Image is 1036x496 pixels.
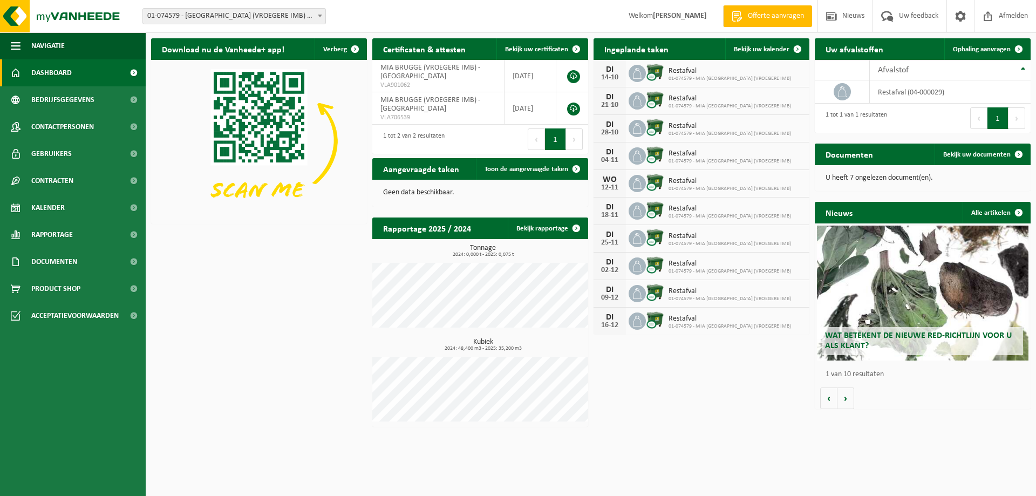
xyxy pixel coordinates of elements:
span: Bedrijfsgegevens [31,86,94,113]
span: Restafval [669,122,791,131]
div: 02-12 [599,267,621,274]
span: MIA BRUGGE (VROEGERE IMB) - [GEOGRAPHIC_DATA] [380,64,480,80]
span: Bekijk uw documenten [943,151,1011,158]
iframe: chat widget [5,472,180,496]
span: Restafval [669,67,791,76]
p: 1 van 10 resultaten [826,371,1025,378]
button: Previous [970,107,987,129]
h2: Aangevraagde taken [372,158,470,179]
a: Ophaling aanvragen [944,38,1030,60]
h2: Certificaten & attesten [372,38,476,59]
span: 2024: 0,000 t - 2025: 0,075 t [378,252,588,257]
span: 01-074579 - MIA [GEOGRAPHIC_DATA] (VROEGERE IMB) [669,131,791,137]
img: WB-1100-CU [646,118,664,137]
h2: Rapportage 2025 / 2024 [372,218,482,239]
td: [DATE] [505,60,556,92]
span: 01-074579 - MIA [GEOGRAPHIC_DATA] (VROEGERE IMB) [669,268,791,275]
a: Offerte aanvragen [723,5,812,27]
div: 14-10 [599,74,621,81]
a: Wat betekent de nieuwe RED-richtlijn voor u als klant? [817,226,1028,361]
strong: [PERSON_NAME] [653,12,707,20]
span: Gebruikers [31,140,72,167]
span: Toon de aangevraagde taken [485,166,568,173]
span: Documenten [31,248,77,275]
span: 01-074579 - MIA [GEOGRAPHIC_DATA] (VROEGERE IMB) [669,323,791,330]
p: U heeft 7 ongelezen document(en). [826,174,1020,182]
span: Restafval [669,232,791,241]
h3: Tonnage [378,244,588,257]
span: 01-074579 - MIA [GEOGRAPHIC_DATA] (VROEGERE IMB) [669,76,791,82]
span: 01-074579 - MIA [GEOGRAPHIC_DATA] (VROEGERE IMB) [669,213,791,220]
span: 01-074579 - MIA [GEOGRAPHIC_DATA] (VROEGERE IMB) [669,241,791,247]
div: 18-11 [599,212,621,219]
span: Dashboard [31,59,72,86]
button: Next [566,128,583,150]
span: 01-074579 - MIA [GEOGRAPHIC_DATA] (VROEGERE IMB) [669,158,791,165]
img: WB-1100-CU [646,173,664,192]
div: WO [599,175,621,184]
div: DI [599,313,621,322]
button: 1 [545,128,566,150]
span: VLA901062 [380,81,496,90]
div: 28-10 [599,129,621,137]
a: Bekijk uw certificaten [496,38,587,60]
a: Alle artikelen [963,202,1030,223]
span: Bekijk uw kalender [734,46,789,53]
span: Navigatie [31,32,65,59]
h2: Nieuws [815,202,863,223]
button: Verberg [315,38,366,60]
div: DI [599,258,621,267]
h3: Kubiek [378,338,588,351]
span: Restafval [669,315,791,323]
div: DI [599,286,621,294]
div: 04-11 [599,157,621,164]
img: WB-1100-CU [646,283,664,302]
span: Restafval [669,177,791,186]
span: Bekijk uw certificaten [505,46,568,53]
span: Acceptatievoorwaarden [31,302,119,329]
span: Contactpersonen [31,113,94,140]
div: DI [599,120,621,129]
div: DI [599,148,621,157]
span: 01-074579 - MIA BRUGGE (VROEGERE IMB) - SINT-KRUIS [143,9,325,24]
span: Restafval [669,94,791,103]
span: Restafval [669,150,791,158]
h2: Ingeplande taken [594,38,679,59]
div: 1 tot 2 van 2 resultaten [378,127,445,151]
button: Previous [528,128,545,150]
img: Download de VHEPlus App [151,60,367,222]
h2: Documenten [815,144,884,165]
span: Rapportage [31,221,73,248]
button: Volgende [837,388,854,409]
span: 01-074579 - MIA BRUGGE (VROEGERE IMB) - SINT-KRUIS [142,8,326,24]
div: DI [599,65,621,74]
span: VLA706539 [380,113,496,122]
img: WB-1100-CU [646,91,664,109]
div: DI [599,203,621,212]
img: WB-1100-CU [646,201,664,219]
img: WB-1100-CU [646,256,664,274]
a: Toon de aangevraagde taken [476,158,587,180]
span: Restafval [669,287,791,296]
span: Afvalstof [878,66,909,74]
button: 1 [987,107,1008,129]
span: Wat betekent de nieuwe RED-richtlijn voor u als klant? [825,331,1012,350]
img: WB-1100-CU [646,63,664,81]
span: Kalender [31,194,65,221]
span: Restafval [669,260,791,268]
div: DI [599,93,621,101]
span: 01-074579 - MIA [GEOGRAPHIC_DATA] (VROEGERE IMB) [669,296,791,302]
td: [DATE] [505,92,556,125]
a: Bekijk uw documenten [935,144,1030,165]
div: DI [599,230,621,239]
span: Verberg [323,46,347,53]
div: 16-12 [599,322,621,329]
span: Restafval [669,205,791,213]
div: 25-11 [599,239,621,247]
h2: Download nu de Vanheede+ app! [151,38,295,59]
a: Bekijk uw kalender [725,38,808,60]
span: 01-074579 - MIA [GEOGRAPHIC_DATA] (VROEGERE IMB) [669,103,791,110]
img: WB-1100-CU [646,311,664,329]
span: 2024: 48,400 m3 - 2025: 35,200 m3 [378,346,588,351]
div: 12-11 [599,184,621,192]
